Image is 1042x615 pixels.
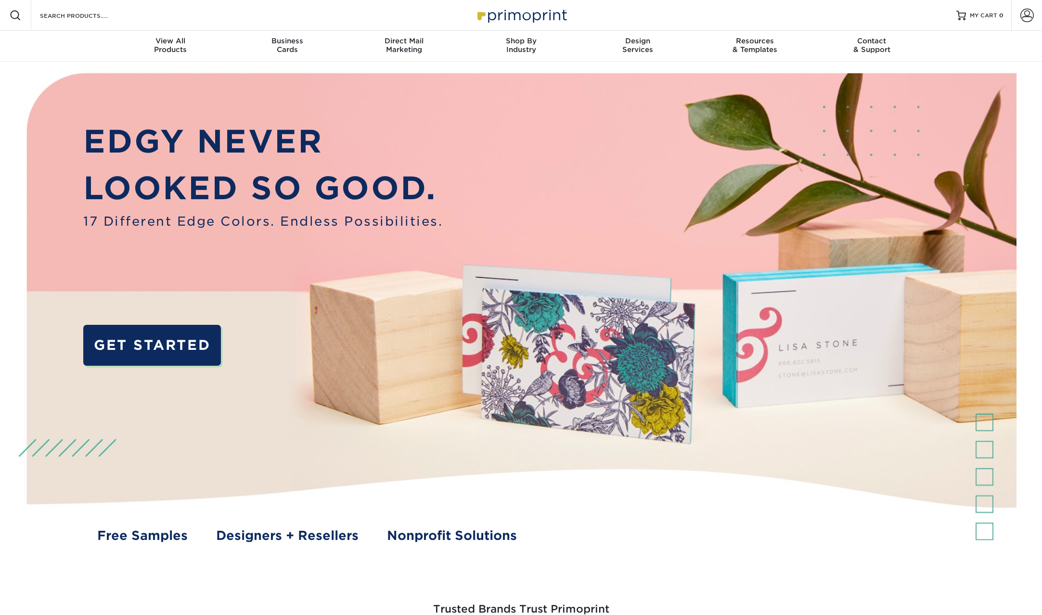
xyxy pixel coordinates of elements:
[579,37,696,45] span: Design
[463,31,579,62] a: Shop ByIndustry
[112,37,229,54] div: Products
[999,12,1003,19] span: 0
[346,37,463,45] span: Direct Mail
[346,37,463,54] div: Marketing
[463,37,579,45] span: Shop By
[83,165,443,212] p: LOOKED SO GOOD.
[813,37,930,45] span: Contact
[579,31,696,62] a: DesignServices
[387,526,517,545] a: Nonprofit Solutions
[229,37,346,54] div: Cards
[83,212,443,231] span: 17 Different Edge Colors. Endless Possibilities.
[696,31,813,62] a: Resources& Templates
[970,12,997,20] span: MY CART
[696,37,813,54] div: & Templates
[579,37,696,54] div: Services
[346,31,463,62] a: Direct MailMarketing
[813,37,930,54] div: & Support
[229,37,346,45] span: Business
[39,10,133,21] input: SEARCH PRODUCTS.....
[473,5,569,26] img: Primoprint
[229,31,346,62] a: BusinessCards
[112,37,229,45] span: View All
[97,526,188,545] a: Free Samples
[83,118,443,165] p: EDGY NEVER
[813,31,930,62] a: Contact& Support
[696,37,813,45] span: Resources
[112,31,229,62] a: View AllProducts
[216,526,359,545] a: Designers + Resellers
[463,37,579,54] div: Industry
[83,325,221,366] a: GET STARTED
